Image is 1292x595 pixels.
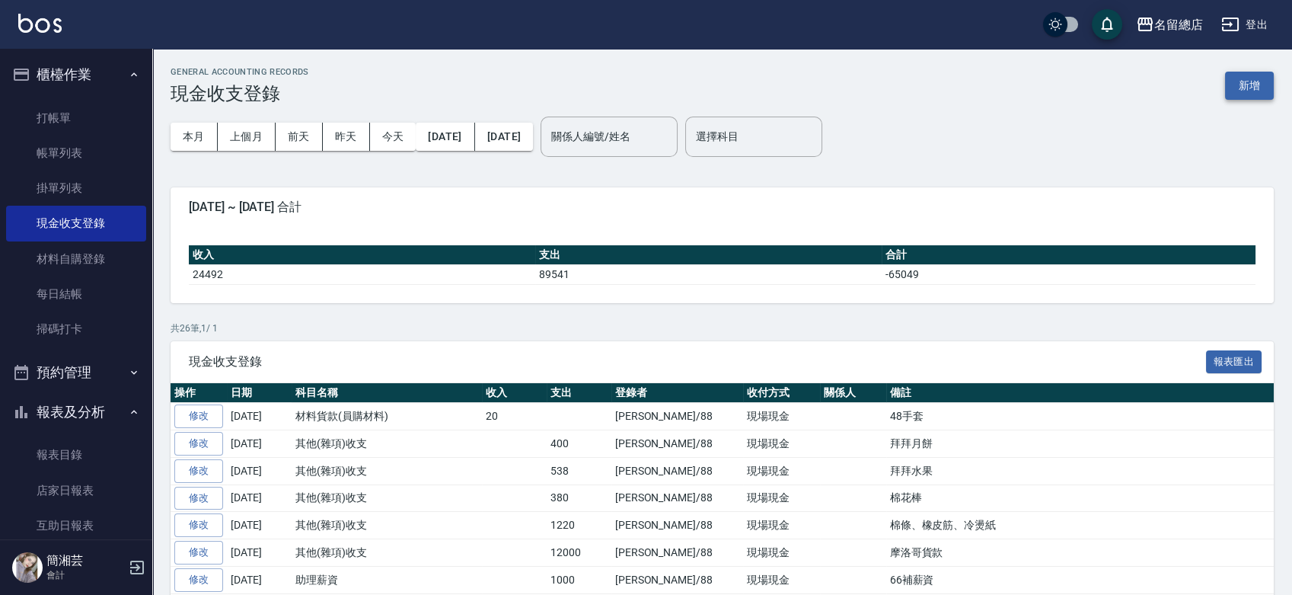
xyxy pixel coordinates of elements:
td: [DATE] [227,430,292,458]
td: 棉花棒 [886,485,1274,512]
td: 380 [547,485,611,512]
div: 名留總店 [1154,15,1203,34]
th: 備註 [886,383,1274,403]
p: 會計 [46,568,124,582]
a: 修改 [174,513,223,537]
button: 報表及分析 [6,392,146,432]
button: 本月 [171,123,218,151]
a: 打帳單 [6,101,146,136]
a: 互助日報表 [6,508,146,543]
h5: 簡湘芸 [46,553,124,568]
td: [PERSON_NAME]/88 [611,512,743,539]
th: 支出 [535,245,882,265]
a: 報表匯出 [1206,353,1262,368]
th: 操作 [171,383,227,403]
td: 拜拜水果 [886,457,1274,485]
td: 其他(雜項)收支 [292,512,482,539]
td: [DATE] [227,512,292,539]
a: 現金收支登錄 [6,206,146,241]
h2: GENERAL ACCOUNTING RECORDS [171,67,309,77]
td: 現場現金 [743,403,820,430]
td: 其他(雜項)收支 [292,457,482,485]
th: 收付方式 [743,383,820,403]
td: [DATE] [227,403,292,430]
td: [DATE] [227,457,292,485]
th: 科目名稱 [292,383,482,403]
td: 12000 [547,539,611,567]
td: 其他(雜項)收支 [292,485,482,512]
td: 其他(雜項)收支 [292,430,482,458]
td: [PERSON_NAME]/88 [611,457,743,485]
td: 其他(雜項)收支 [292,539,482,567]
td: 現場現金 [743,430,820,458]
button: [DATE] [416,123,474,151]
button: 櫃檯作業 [6,55,146,94]
td: [PERSON_NAME]/88 [611,566,743,593]
td: 現場現金 [743,457,820,485]
button: 名留總店 [1130,9,1209,40]
td: [DATE] [227,485,292,512]
td: 20 [482,403,547,430]
td: 400 [547,430,611,458]
td: 摩洛哥貨款 [886,539,1274,567]
p: 共 26 筆, 1 / 1 [171,321,1274,335]
td: 材料貨款(員購材料) [292,403,482,430]
a: 每日結帳 [6,277,146,312]
a: 掛單列表 [6,171,146,206]
a: 新增 [1225,78,1274,92]
td: 助理薪資 [292,566,482,593]
a: 修改 [174,459,223,483]
a: 修改 [174,541,223,565]
td: -65049 [882,264,1255,284]
button: 上個月 [218,123,276,151]
button: 前天 [276,123,323,151]
a: 店家日報表 [6,473,146,508]
td: 現場現金 [743,566,820,593]
td: 89541 [535,264,882,284]
h3: 現金收支登錄 [171,83,309,104]
a: 材料自購登錄 [6,242,146,277]
a: 掃碼打卡 [6,312,146,347]
td: [PERSON_NAME]/88 [611,539,743,567]
button: 登出 [1215,11,1274,39]
button: 今天 [370,123,416,151]
td: [PERSON_NAME]/88 [611,485,743,512]
img: Person [12,552,43,583]
span: [DATE] ~ [DATE] 合計 [189,200,1255,215]
button: 昨天 [323,123,370,151]
td: 66補薪資 [886,566,1274,593]
a: 報表目錄 [6,437,146,472]
td: [PERSON_NAME]/88 [611,403,743,430]
td: 1000 [547,566,611,593]
button: 預約管理 [6,353,146,392]
a: 修改 [174,568,223,592]
td: [PERSON_NAME]/88 [611,430,743,458]
th: 日期 [227,383,292,403]
td: [DATE] [227,539,292,567]
td: 538 [547,457,611,485]
td: [DATE] [227,566,292,593]
td: 現場現金 [743,539,820,567]
td: 現場現金 [743,512,820,539]
a: 修改 [174,432,223,456]
a: 修改 [174,487,223,510]
button: save [1092,9,1122,40]
img: Logo [18,14,62,33]
td: 棉條、橡皮筋、冷燙紙 [886,512,1274,539]
td: 1220 [547,512,611,539]
td: 48手套 [886,403,1274,430]
button: [DATE] [475,123,533,151]
button: 新增 [1225,72,1274,100]
th: 關係人 [820,383,886,403]
a: 修改 [174,405,223,428]
td: 現場現金 [743,485,820,512]
a: 帳單列表 [6,136,146,171]
th: 收入 [189,245,535,265]
th: 登錄者 [611,383,743,403]
td: 拜拜月餅 [886,430,1274,458]
th: 支出 [547,383,611,403]
th: 收入 [482,383,547,403]
td: 24492 [189,264,535,284]
th: 合計 [882,245,1255,265]
button: 報表匯出 [1206,350,1262,374]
